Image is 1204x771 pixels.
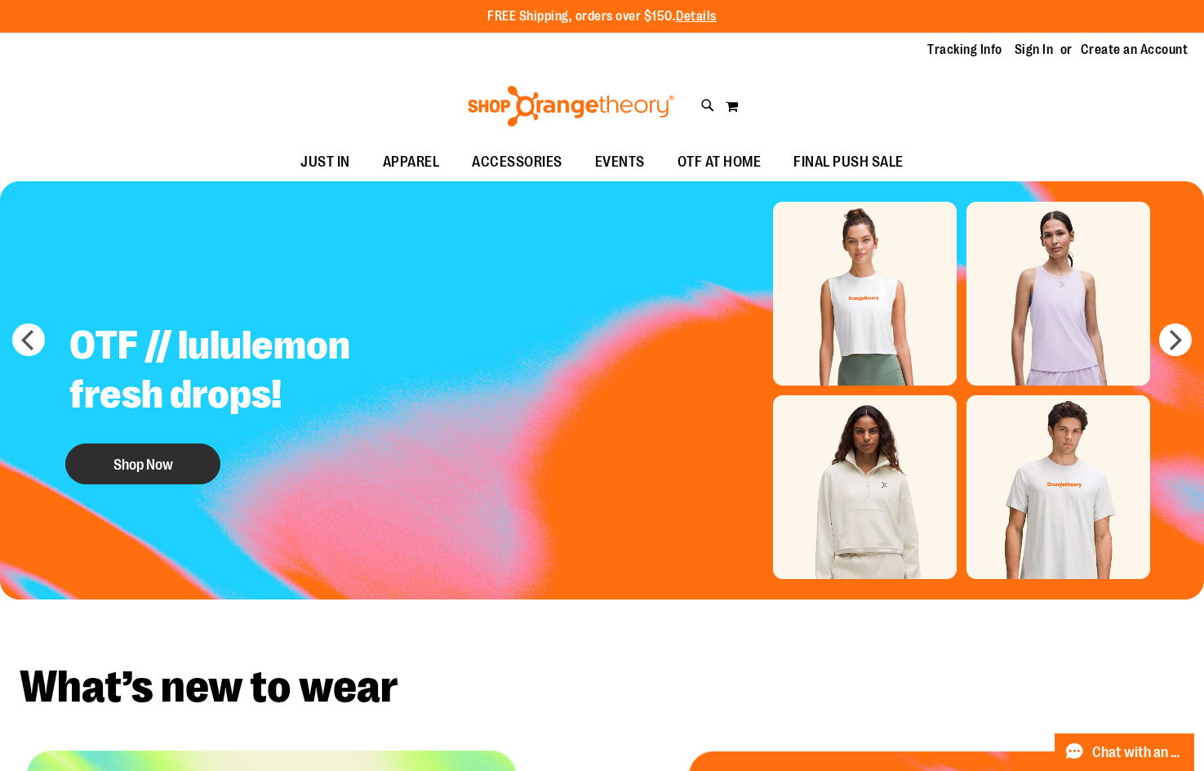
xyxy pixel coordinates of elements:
[1092,745,1184,760] span: Chat with an Expert
[465,86,677,127] img: Shop Orangetheory
[12,323,45,356] button: prev
[383,144,440,180] span: APPAREL
[57,309,463,435] h2: OTF // lululemon fresh drops!
[793,144,904,180] span: FINAL PUSH SALE
[472,144,562,180] span: ACCESSORIES
[1081,41,1188,59] a: Create an Account
[595,144,645,180] span: EVENTS
[1159,323,1192,356] button: next
[65,443,220,484] button: Shop Now
[1055,733,1195,771] button: Chat with an Expert
[676,9,717,24] a: Details
[57,309,463,492] a: OTF // lululemon fresh drops! Shop Now
[927,41,1002,59] a: Tracking Info
[1015,41,1054,59] a: Sign In
[300,144,350,180] span: JUST IN
[678,144,762,180] span: OTF AT HOME
[20,665,1184,710] h2: What’s new to wear
[487,7,717,26] p: FREE Shipping, orders over $150.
